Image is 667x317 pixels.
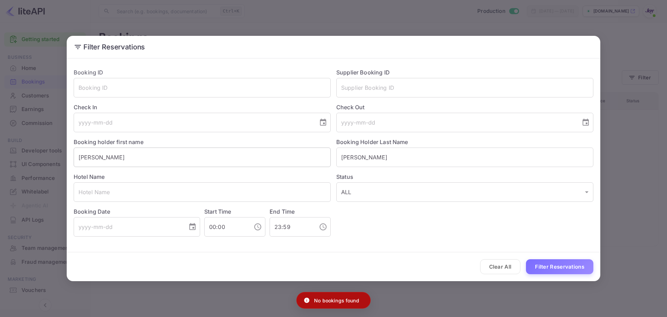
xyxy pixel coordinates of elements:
[74,69,104,76] label: Booking ID
[74,207,200,216] label: Booking Date
[336,148,593,167] input: Holder Last Name
[251,220,265,234] button: Choose time, selected time is 12:00 AM
[336,69,390,76] label: Supplier Booking ID
[270,217,313,237] input: hh:mm
[336,138,408,145] label: Booking Holder Last Name
[314,297,359,304] p: No bookings found
[336,103,593,111] label: Check Out
[74,173,105,180] label: Hotel Name
[526,259,593,274] button: Filter Reservations
[480,259,521,274] button: Clear All
[74,148,331,167] input: Holder First Name
[74,138,143,145] label: Booking holder first name
[74,113,313,132] input: yyyy-mm-dd
[336,78,593,97] input: Supplier Booking ID
[204,208,231,215] label: Start Time
[316,116,330,129] button: Choose date
[74,78,331,97] input: Booking ID
[74,103,331,111] label: Check In
[74,182,331,202] input: Hotel Name
[186,220,199,234] button: Choose date
[67,36,600,58] h2: Filter Reservations
[204,217,248,237] input: hh:mm
[270,208,295,215] label: End Time
[336,113,576,132] input: yyyy-mm-dd
[336,173,593,181] label: Status
[74,217,183,237] input: yyyy-mm-dd
[336,182,593,202] div: ALL
[579,116,593,129] button: Choose date
[316,220,330,234] button: Choose time, selected time is 11:59 PM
